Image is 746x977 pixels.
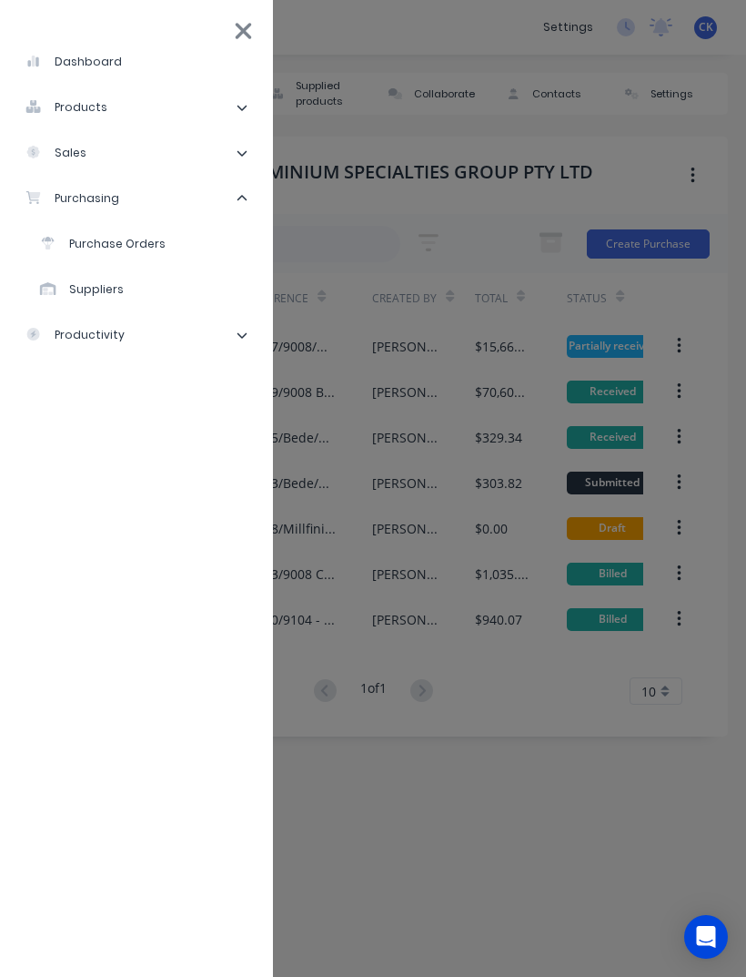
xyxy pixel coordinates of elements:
div: Open Intercom Messenger [684,915,728,959]
div: dashboard [25,54,122,70]
div: Suppliers [40,281,124,298]
div: products [25,99,107,116]
div: Purchase Orders [40,236,166,252]
div: productivity [25,327,125,343]
div: purchasing [25,190,119,207]
div: sales [25,145,86,161]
